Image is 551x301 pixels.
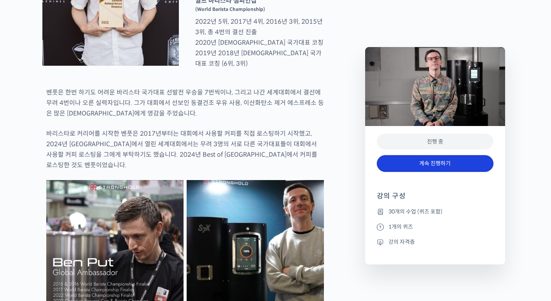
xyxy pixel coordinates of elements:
li: 1개의 퀴즈 [377,222,493,231]
p: 벤풋은 한번 하기도 어려운 바리스타 국가대표 선발전 우승을 7번씩이나, 그리고 나간 세계대회에서 결선에 무려 4번이나 오른 실력자입니다. 그가 대회에서 선보인 동결건조 우유 ... [46,87,324,119]
li: 30개의 수업 (퀴즈 포함) [377,207,493,216]
div: 진행 중 [377,134,493,150]
a: 계속 진행하기 [377,155,493,172]
sup: (World Barista Championship) [195,6,265,12]
li: 강의 자격증 [377,237,493,247]
h4: 강의 구성 [377,191,493,207]
p: 바리스타로 커리어를 시작한 벤풋은 2017년부터는 대회에서 사용할 커피를 직접 로스팅하기 시작했고, 2024년 [GEOGRAPHIC_DATA]에서 열린 세계대회에서는 무려 3... [46,128,324,170]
